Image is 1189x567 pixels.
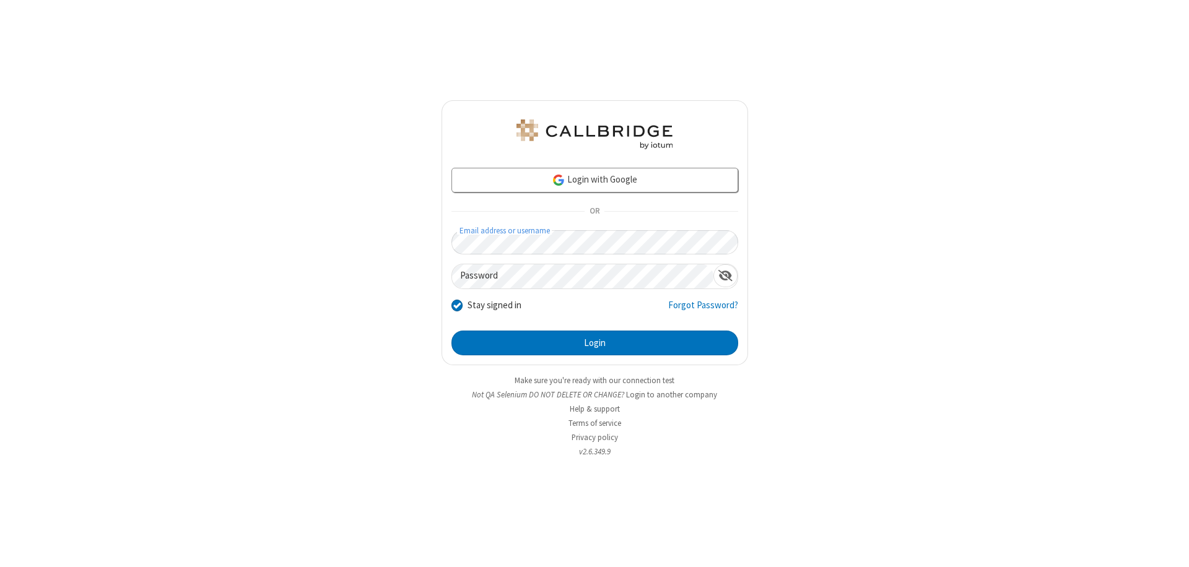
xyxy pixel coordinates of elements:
button: Login to another company [626,389,717,400]
a: Login with Google [451,168,738,193]
input: Email address or username [451,230,738,254]
a: Help & support [570,404,620,414]
label: Stay signed in [468,298,521,313]
div: Show password [713,264,738,287]
span: OR [585,203,604,220]
img: QA Selenium DO NOT DELETE OR CHANGE [514,119,675,149]
a: Forgot Password? [668,298,738,322]
input: Password [452,264,713,288]
a: Privacy policy [572,432,618,443]
a: Terms of service [568,418,621,428]
li: v2.6.349.9 [442,446,748,457]
li: Not QA Selenium DO NOT DELETE OR CHANGE? [442,389,748,400]
img: google-icon.png [552,173,565,187]
button: Login [451,331,738,355]
a: Make sure you're ready with our connection test [515,375,674,386]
